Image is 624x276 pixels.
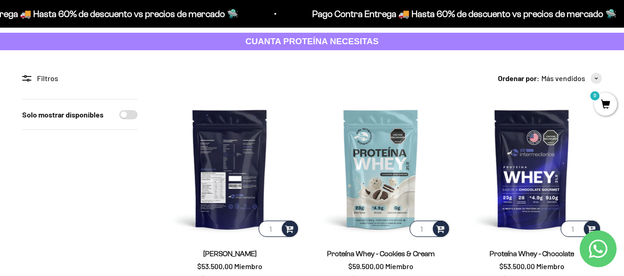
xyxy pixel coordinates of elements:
span: Ordenar por: [498,72,539,84]
a: Proteína Whey - Cookies & Cream [327,250,435,258]
mark: 0 [589,90,600,101]
label: Solo mostrar disponibles [22,109,103,121]
span: Miembro [536,262,564,270]
img: Proteína Whey - Vainilla [160,99,300,239]
button: Más vendidos [541,72,602,84]
div: Filtros [22,72,138,84]
a: [PERSON_NAME] [203,250,257,258]
p: Pago Contra Entrega 🚚 Hasta 60% de descuento vs precios de mercado 🛸 [252,6,557,21]
span: $53.500,00 [197,262,233,270]
a: Proteína Whey - Chocolate [490,250,574,258]
a: 0 [594,100,617,110]
span: Miembro [385,262,413,270]
span: Más vendidos [541,72,585,84]
span: $53.500,00 [499,262,535,270]
span: $59.500,00 [348,262,384,270]
span: Miembro [234,262,262,270]
strong: CUANTA PROTEÍNA NECESITAS [245,36,379,46]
